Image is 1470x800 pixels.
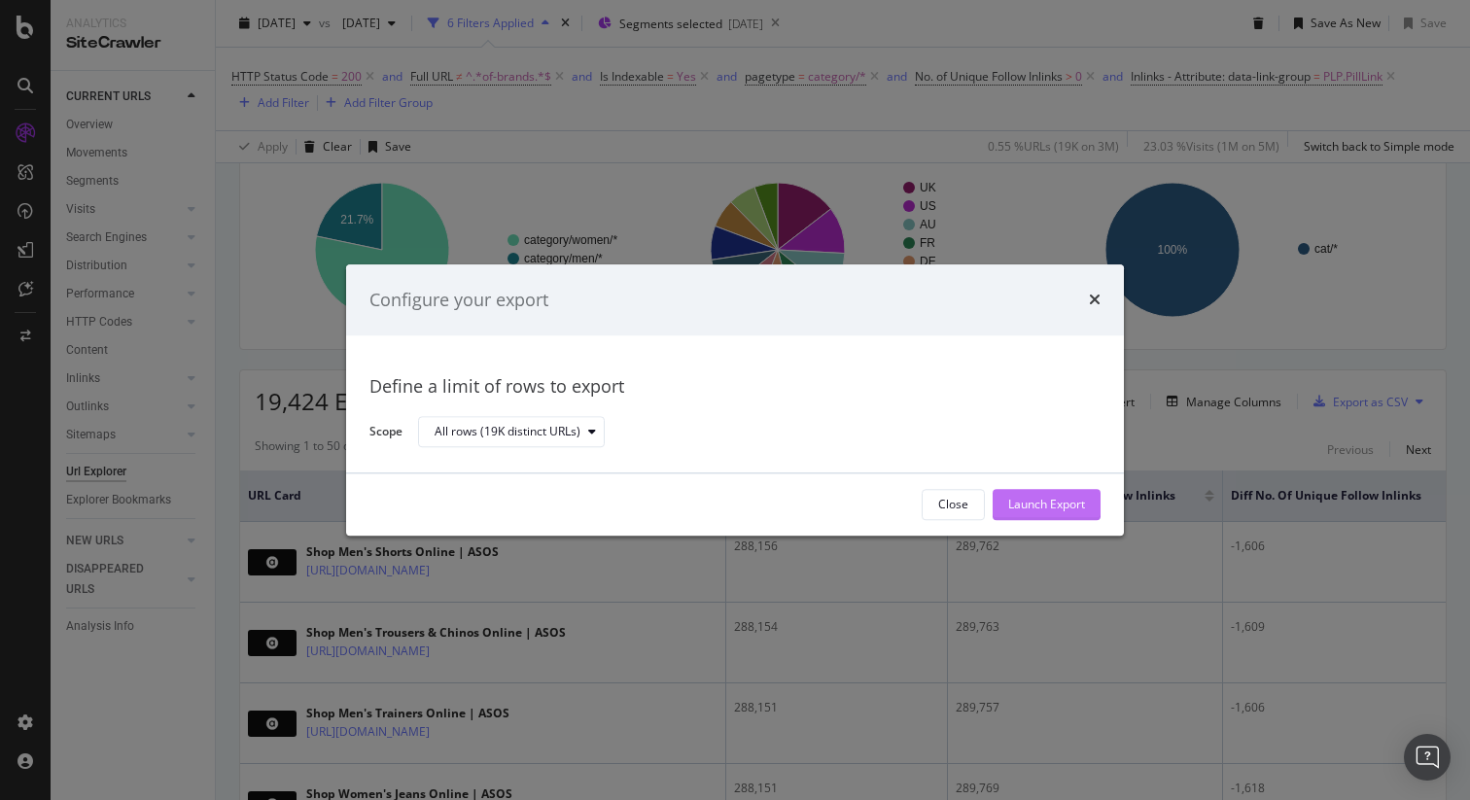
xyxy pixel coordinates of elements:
[369,375,1101,400] div: Define a limit of rows to export
[418,417,605,448] button: All rows (19K distinct URLs)
[346,264,1124,536] div: modal
[993,489,1101,520] button: Launch Export
[1008,497,1085,513] div: Launch Export
[922,489,985,520] button: Close
[1089,288,1101,313] div: times
[938,497,968,513] div: Close
[435,427,580,438] div: All rows (19K distinct URLs)
[1404,734,1451,781] div: Open Intercom Messenger
[369,288,548,313] div: Configure your export
[369,423,402,444] label: Scope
